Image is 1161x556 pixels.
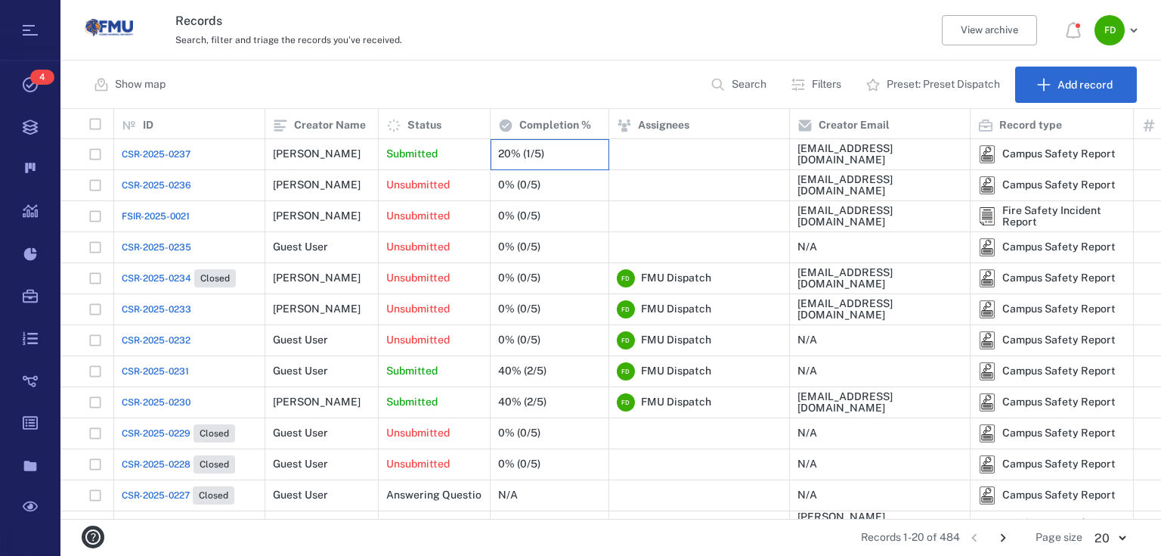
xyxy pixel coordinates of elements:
[386,364,438,379] p: Submitted
[273,489,328,501] div: Guest User
[978,176,996,194] img: icon Campus Safety Report
[519,118,591,133] p: Completion %
[76,520,110,554] button: help
[999,118,1062,133] p: Record type
[641,333,711,348] span: FMU Dispatch
[122,455,235,474] a: CSR-2025-0228Closed
[1002,427,1116,439] div: Campus Safety Report
[273,396,361,408] div: [PERSON_NAME]
[797,511,962,546] div: [PERSON_NAME][EMAIL_ADDRESS][DOMAIN_NAME]
[386,302,450,317] p: Unsubmitted
[122,489,190,502] span: CSR-2025-0227
[115,77,166,92] p: Show map
[498,272,540,284] div: 0% (0/5)
[978,207,996,225] div: Fire Safety Incident Report
[1002,365,1116,377] div: Campus Safety Report
[386,457,450,472] p: Unsubmitted
[386,333,450,348] p: Unsubmitted
[30,70,54,85] span: 4
[122,396,190,409] a: CSR-2025-0230
[85,4,133,52] img: Florida Memorial University logo
[1002,458,1116,470] div: Campus Safety Report
[641,302,711,317] span: FMU Dispatch
[498,365,546,377] div: 40% (2/5)
[85,4,133,57] a: Go home
[498,458,540,470] div: 0% (0/5)
[1002,303,1116,315] div: Campus Safety Report
[273,303,361,315] div: [PERSON_NAME]
[797,458,817,470] div: N/A
[273,148,361,160] div: [PERSON_NAME]
[407,118,441,133] p: Status
[498,396,546,408] div: 40% (2/5)
[641,364,711,379] span: FMU Dispatch
[197,427,232,440] span: Closed
[122,303,191,316] a: CSR-2025-0233
[978,331,996,349] div: Campus Safety Report
[978,424,996,443] img: icon Campus Safety Report
[641,271,711,286] span: FMU Dispatch
[122,486,234,505] a: CSR-2025-0227Closed
[122,179,191,192] a: CSR-2025-0236
[942,15,1037,45] button: View archive
[34,11,65,24] span: Help
[797,174,962,197] div: [EMAIL_ADDRESS][DOMAIN_NAME]
[797,334,817,346] div: N/A
[978,145,996,163] img: icon Campus Safety Report
[797,267,962,290] div: [EMAIL_ADDRESS][DOMAIN_NAME]
[797,391,962,415] div: [EMAIL_ADDRESS][DOMAIN_NAME]
[273,334,328,346] div: Guest User
[1002,396,1116,408] div: Campus Safety Report
[273,179,361,191] div: [PERSON_NAME]
[797,241,817,253] div: N/A
[732,77,766,92] p: Search
[960,526,1017,550] nav: pagination navigation
[1002,205,1125,228] div: Fire Safety Incident Report
[861,530,960,545] span: Records 1-20 of 484
[122,272,191,285] span: CSR-2025-0234
[498,334,540,346] div: 0% (0/5)
[617,393,635,412] div: F D
[386,240,450,255] p: Unsubmitted
[701,67,779,103] button: Search
[978,238,996,256] img: icon Campus Safety Report
[978,393,996,412] img: icon Campus Safety Report
[978,455,996,474] div: Campus Safety Report
[498,210,540,222] div: 0% (0/5)
[1094,15,1143,45] button: FD
[1036,530,1082,545] span: Page size
[122,334,190,347] a: CSR-2025-0232
[122,210,190,223] a: FSIR-2025-0021
[122,241,191,254] a: CSR-2025-0235
[143,118,153,133] p: ID
[196,489,231,502] span: Closed
[617,331,635,349] div: F D
[797,298,962,321] div: [EMAIL_ADDRESS][DOMAIN_NAME]
[1002,334,1116,346] div: Campus Safety Report
[978,362,996,381] div: Campus Safety Report
[294,118,366,133] p: Creator Name
[122,365,189,378] a: CSR-2025-0231
[386,271,450,286] p: Unsubmitted
[1002,272,1116,284] div: Campus Safety Report
[782,67,853,103] button: Filters
[273,365,328,377] div: Guest User
[797,143,962,166] div: [EMAIL_ADDRESS][DOMAIN_NAME]
[856,67,1012,103] button: Preset: Preset Dispatch
[978,424,996,443] div: Campus Safety Report
[498,148,544,160] div: 20% (1/5)
[797,427,817,439] div: N/A
[498,241,540,253] div: 0% (0/5)
[812,77,841,92] p: Filters
[819,118,890,133] p: Creator Email
[273,210,361,222] div: [PERSON_NAME]
[1002,241,1116,253] div: Campus Safety Report
[386,488,493,503] p: Answering Questions
[617,269,635,287] div: F D
[978,300,996,318] div: Campus Safety Report
[978,362,996,381] img: icon Campus Safety Report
